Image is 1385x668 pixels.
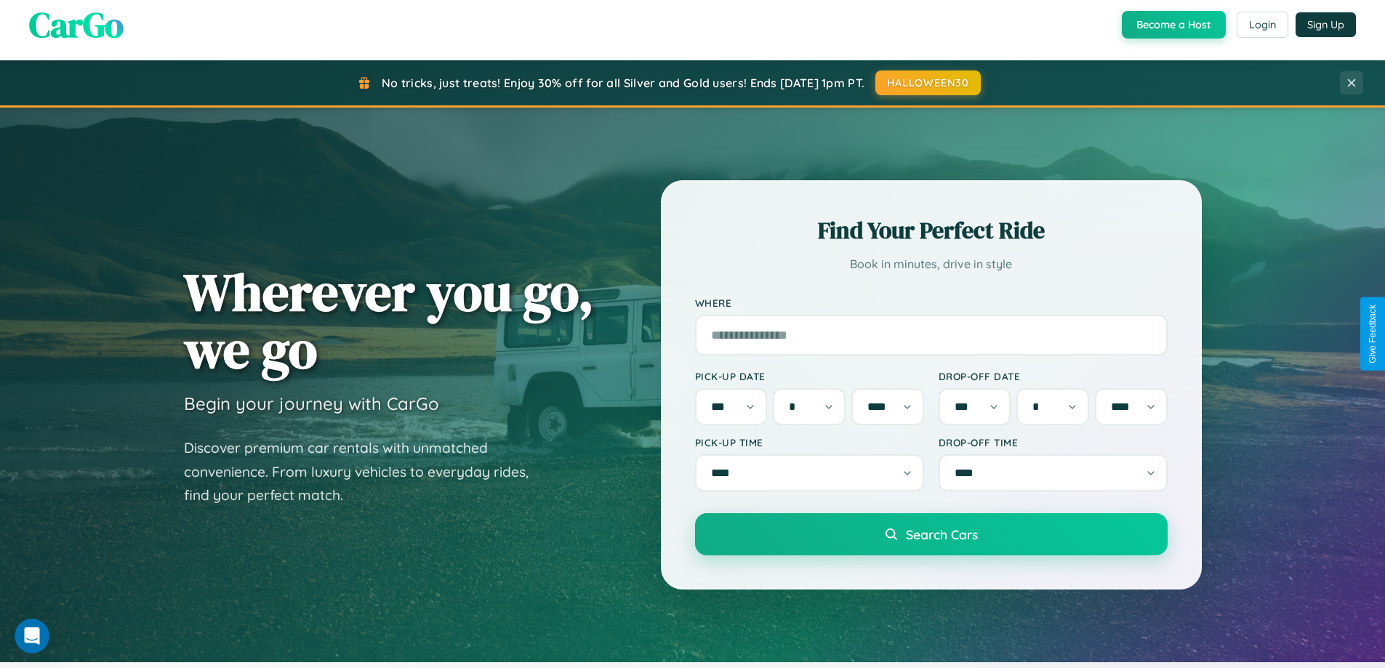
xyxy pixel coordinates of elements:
label: Where [695,297,1168,309]
iframe: Intercom live chat [15,619,49,653]
label: Drop-off Date [939,370,1168,382]
span: CarGo [29,1,124,49]
p: Book in minutes, drive in style [695,254,1168,275]
label: Pick-up Time [695,436,924,448]
span: Search Cars [906,526,978,542]
label: Pick-up Date [695,370,924,382]
p: Discover premium car rentals with unmatched convenience. From luxury vehicles to everyday rides, ... [184,436,547,507]
button: Login [1237,12,1288,38]
button: Sign Up [1296,12,1356,37]
div: Give Feedback [1368,305,1378,363]
h1: Wherever you go, we go [184,263,594,378]
h3: Begin your journey with CarGo [184,393,439,414]
label: Drop-off Time [939,436,1168,448]
button: HALLOWEEN30 [875,71,981,95]
button: Become a Host [1122,11,1226,39]
span: No tricks, just treats! Enjoy 30% off for all Silver and Gold users! Ends [DATE] 1pm PT. [382,76,864,90]
button: Search Cars [695,513,1168,555]
h2: Find Your Perfect Ride [695,214,1168,246]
